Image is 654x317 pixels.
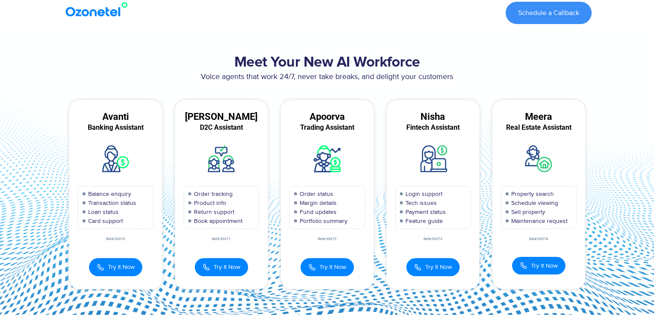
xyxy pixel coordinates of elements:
[406,258,460,276] button: Try It Now
[298,189,333,198] span: Order status
[192,198,226,207] span: Product info
[425,262,452,271] span: Try It Now
[89,258,142,276] button: Try It Now
[509,216,568,226] span: Maintenance request
[387,238,479,241] div: Ref#:90073
[509,198,558,207] span: Schedule viewing
[281,124,374,131] div: Trading Assistant
[63,54,592,71] h2: Meet Your New AI Workforce
[403,207,446,216] span: Payment status
[175,238,268,241] div: Ref#:90071
[387,113,479,121] div: Nisha
[203,262,210,272] img: Call Icon
[492,238,585,241] div: Ref#:90074
[108,262,135,271] span: Try It Now
[492,113,585,121] div: Meera
[97,262,104,272] img: Call Icon
[175,113,268,121] div: [PERSON_NAME]
[308,262,316,272] img: Call Icon
[512,257,565,274] button: Try It Now
[520,262,528,269] img: Call Icon
[86,189,131,198] span: Balance enquiry
[175,124,268,131] div: D2C Assistant
[281,113,374,121] div: Apoorva
[298,198,337,207] span: Margin details
[63,71,592,83] p: Voice agents that work 24/7, never take breaks, and delight your customers
[414,262,422,272] img: Call Icon
[86,216,123,226] span: Card support
[319,262,346,271] span: Try It Now
[531,261,558,270] span: Try It Now
[403,198,437,207] span: Tech issues
[192,189,233,198] span: Order tracking
[86,198,136,207] span: Transaction status
[69,113,162,121] div: Avanti
[509,189,554,198] span: Property search
[403,216,443,226] span: Feature guide
[214,262,240,271] span: Try It Now
[69,238,162,241] div: Ref#:90070
[518,9,579,16] span: Schedule a Callback
[506,2,592,24] a: Schedule a Callback
[86,207,119,216] span: Loan status
[195,258,248,276] button: Try It Now
[301,258,354,276] button: Try It Now
[387,124,479,131] div: Fintech Assistant
[69,124,162,131] div: Banking Assistant
[281,238,374,241] div: Ref#:90072
[298,207,337,216] span: Fund updates
[509,207,545,216] span: Sell property
[492,124,585,131] div: Real Estate Assistant
[403,189,442,198] span: Login support
[192,207,234,216] span: Return support
[298,216,347,226] span: Portfolio summary
[192,216,243,226] span: Book appointment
